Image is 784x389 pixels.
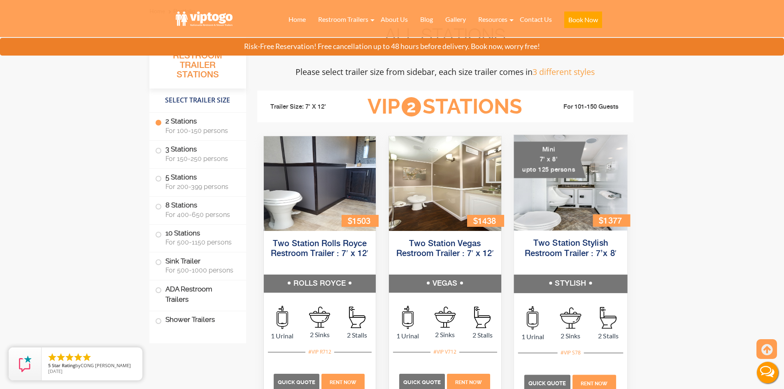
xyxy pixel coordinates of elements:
img: an icon of sink [309,307,330,328]
li:  [47,352,57,362]
button: Book Now [564,12,602,28]
img: an icon of sink [560,307,581,328]
img: an icon of Stall [600,307,616,329]
span: Quick Quote [403,379,441,385]
span: 3 different styles [533,66,595,77]
img: an icon of urinal [402,306,414,329]
div: $1438 [467,215,504,227]
label: 10 Stations [155,225,240,250]
a: Rent Now [571,378,617,386]
span: Star Rating [52,362,75,368]
h3: VIP Stations [355,96,535,118]
span: CONG [PERSON_NAME] [81,362,131,368]
h5: VEGAS [389,275,501,293]
h4: Select Trailer Size [149,93,246,108]
span: 2 Sinks [551,331,589,340]
img: Side view of two station restroom trailer with separate doors for males and females [389,136,501,231]
span: 2 Sinks [301,330,338,340]
span: For 500-1150 persons [165,238,236,246]
img: an icon of Stall [349,307,365,328]
img: Review Rating [17,356,33,372]
span: Rent Now [455,380,482,385]
a: Quick Quote [399,377,446,385]
span: [DATE] [48,368,63,374]
a: Quick Quote [274,377,321,385]
a: Two Station Rolls Royce Restroom Trailer : 7′ x 12′ [271,240,368,258]
li:  [73,352,83,362]
a: Blog [414,10,439,28]
div: Mini 7' x 8' upto 125 persons [514,142,585,178]
label: 8 Stations [155,197,240,222]
label: ADA Restroom Trailers [155,280,240,308]
a: Rent Now [446,377,491,385]
img: an icon of urinal [527,306,538,330]
img: an icon of Stall [474,307,491,328]
span: Rent Now [330,380,356,385]
li: Trailer Size: 7' X 12' [263,95,355,119]
li: For 101-150 Guests [535,102,628,112]
span: Rent Now [581,380,608,386]
a: Restroom Trailers [312,10,375,28]
label: Shower Trailers [155,311,240,329]
div: #VIP S78 [557,347,584,358]
img: an icon of urinal [277,306,288,329]
label: Sink Trailer [155,252,240,278]
a: About Us [375,10,414,28]
a: Two Station Vegas Restroom Trailer : 7′ x 12′ [396,240,494,258]
label: 2 Stations [155,113,240,138]
a: Gallery [439,10,472,28]
span: 2 Stalls [464,330,501,340]
span: For 150-250 persons [165,155,236,163]
li:  [56,352,66,362]
span: 2 Sinks [426,330,464,340]
div: $1503 [342,215,379,227]
h5: ROLLS ROYCE [264,275,376,293]
img: Side view of two station restroom trailer with separate doors for males and females [264,136,376,231]
span: 2 Stalls [338,330,376,340]
span: 1 Urinal [389,331,426,341]
button: Live Chat [751,356,784,389]
span: 5 [48,362,51,368]
a: Two Station Stylish Restroom Trailer : 7’x 8′ [524,239,616,258]
span: For 200-399 persons [165,183,236,191]
a: Home [282,10,312,28]
span: 1 Urinal [514,331,551,341]
label: 3 Stations [155,141,240,166]
h5: STYLISH [514,275,627,293]
a: Resources [472,10,514,28]
li:  [65,352,74,362]
span: For 500-1000 persons [165,266,236,274]
img: A mini restroom trailer with two separate stations and separate doors for males and females [514,135,627,231]
div: $1377 [593,214,630,226]
p: Please select trailer size from sidebar, each size trailer comes in [257,64,633,80]
span: 2 Stalls [589,331,627,340]
span: 2 [402,97,421,116]
span: 1 Urinal [264,331,301,341]
img: an icon of sink [435,307,456,328]
li:  [82,352,92,362]
a: Contact Us [514,10,558,28]
span: Quick Quote [278,379,315,385]
a: Book Now [558,10,608,33]
span: For 100-150 persons [165,127,236,135]
span: by [48,363,136,369]
h3: All Portable Restroom Trailer Stations [149,39,246,89]
span: For 400-650 persons [165,211,236,219]
div: #VIP R712 [305,347,334,357]
a: Quick Quote [524,378,571,386]
label: 5 Stations [155,169,240,194]
div: #VIP V712 [430,347,459,357]
span: Quick Quote [528,380,566,386]
a: Rent Now [321,377,366,385]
